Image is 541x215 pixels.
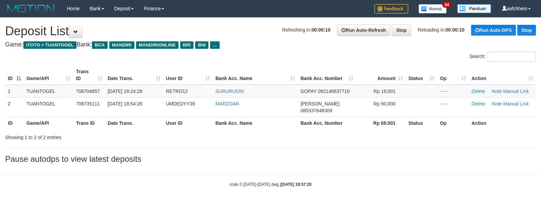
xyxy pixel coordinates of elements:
[446,27,465,33] strong: 00:00:10
[300,108,332,113] span: Copy 085337648309 to clipboard
[163,117,213,129] th: User ID
[5,24,536,38] h1: Deposit List
[356,65,406,85] th: Amount: activate to sort column ascending
[5,117,24,129] th: ID
[166,89,188,94] span: RETRO12
[469,117,536,129] th: Action
[5,3,57,14] img: MOTION_logo.png
[406,65,437,85] th: Status: activate to sort column ascending
[471,101,485,106] a: Delete
[109,41,134,49] span: MANDIRI
[213,117,298,129] th: Bank Acc. Name
[24,65,73,85] th: Game/API: activate to sort column ascending
[163,65,213,85] th: User ID: activate to sort column ascending
[471,89,485,94] a: Delete
[73,65,105,85] th: Trans ID: activate to sort column ascending
[24,97,73,117] td: TUANTOGEL
[300,101,339,106] span: [PERSON_NAME]
[457,4,491,13] img: panduan.png
[318,89,350,94] span: Copy 082146637710 to clipboard
[492,101,502,106] a: Note
[392,24,411,36] a: Stop
[300,89,316,94] span: GOPAY
[418,27,465,33] span: Reloading in:
[213,65,298,85] th: Bank Acc. Name: activate to sort column ascending
[5,97,24,117] td: 2
[517,25,536,36] a: Stop
[492,89,502,94] a: Note
[437,85,469,98] td: - - -
[105,65,163,85] th: Date Trans.: activate to sort column ascending
[92,41,107,49] span: BCA
[437,65,469,85] th: Op: activate to sort column ascending
[105,117,163,129] th: Date Trans.
[108,89,142,94] span: [DATE] 18:24:28
[406,117,437,129] th: Status
[281,182,312,187] strong: [DATE] 18:57:20
[356,117,406,129] th: Rp 69.001
[216,89,244,94] a: SURURUDIN
[5,41,536,48] h4: Game: Bank:
[210,41,219,49] span: ...
[337,24,390,36] a: Run Auto-Refresh
[76,101,100,106] span: 708735111
[488,52,536,62] input: Search:
[108,101,142,106] span: [DATE] 18:54:26
[23,41,76,49] span: ITOTO > TUANTOGEL
[24,85,73,98] td: TUANTOGEL
[5,155,536,163] h3: Pause autodps to view latest deposits
[73,117,105,129] th: Trans ID
[76,89,100,94] span: 708704857
[24,117,73,129] th: Game/API
[442,2,451,8] span: 34
[471,25,516,36] a: Run Auto-DPS
[374,4,408,14] img: Feedback.jpg
[5,131,220,141] div: Showing 1 to 2 of 2 entries
[136,41,179,49] span: MANDIRIONLINE
[469,52,536,62] label: Search:
[195,41,208,49] span: BNI
[418,4,447,14] img: Button%20Memo.svg
[282,27,330,33] span: Refreshing in:
[437,117,469,129] th: Op
[312,27,331,33] strong: 00:00:10
[5,65,24,85] th: ID: activate to sort column descending
[5,85,24,98] td: 1
[298,117,356,129] th: Bank Acc. Number
[503,89,529,94] a: Manual Link
[166,101,195,106] span: UMDEDYY39
[374,101,396,106] span: Rp 50,000
[216,101,239,106] a: MARZOAN
[298,65,356,85] th: Bank Acc. Number: activate to sort column ascending
[469,65,536,85] th: Action: activate to sort column ascending
[374,89,396,94] span: Rp 19,001
[437,97,469,117] td: - - -
[180,41,193,49] span: BRI
[229,182,312,187] small: code © [DATE]-[DATE] dwg |
[503,101,529,106] a: Manual Link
